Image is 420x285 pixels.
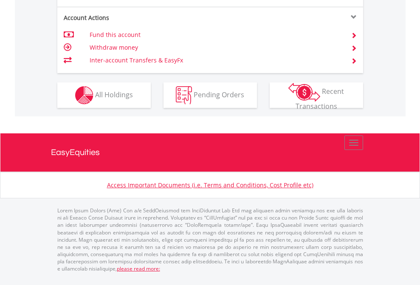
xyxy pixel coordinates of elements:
[51,133,369,172] a: EasyEquities
[270,82,363,108] button: Recent Transactions
[163,82,257,108] button: Pending Orders
[90,41,341,54] td: Withdraw money
[194,90,244,99] span: Pending Orders
[90,28,341,41] td: Fund this account
[57,14,210,22] div: Account Actions
[90,54,341,67] td: Inter-account Transfers & EasyFx
[107,181,313,189] a: Access Important Documents (i.e. Terms and Conditions, Cost Profile etc)
[117,265,160,272] a: please read more:
[95,90,133,99] span: All Holdings
[75,86,93,104] img: holdings-wht.png
[57,207,363,272] p: Lorem Ipsum Dolors (Ame) Con a/e SeddOeiusmod tem InciDiduntut Lab Etd mag aliquaen admin veniamq...
[176,86,192,104] img: pending_instructions-wht.png
[57,82,151,108] button: All Holdings
[288,83,320,102] img: transactions-zar-wht.png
